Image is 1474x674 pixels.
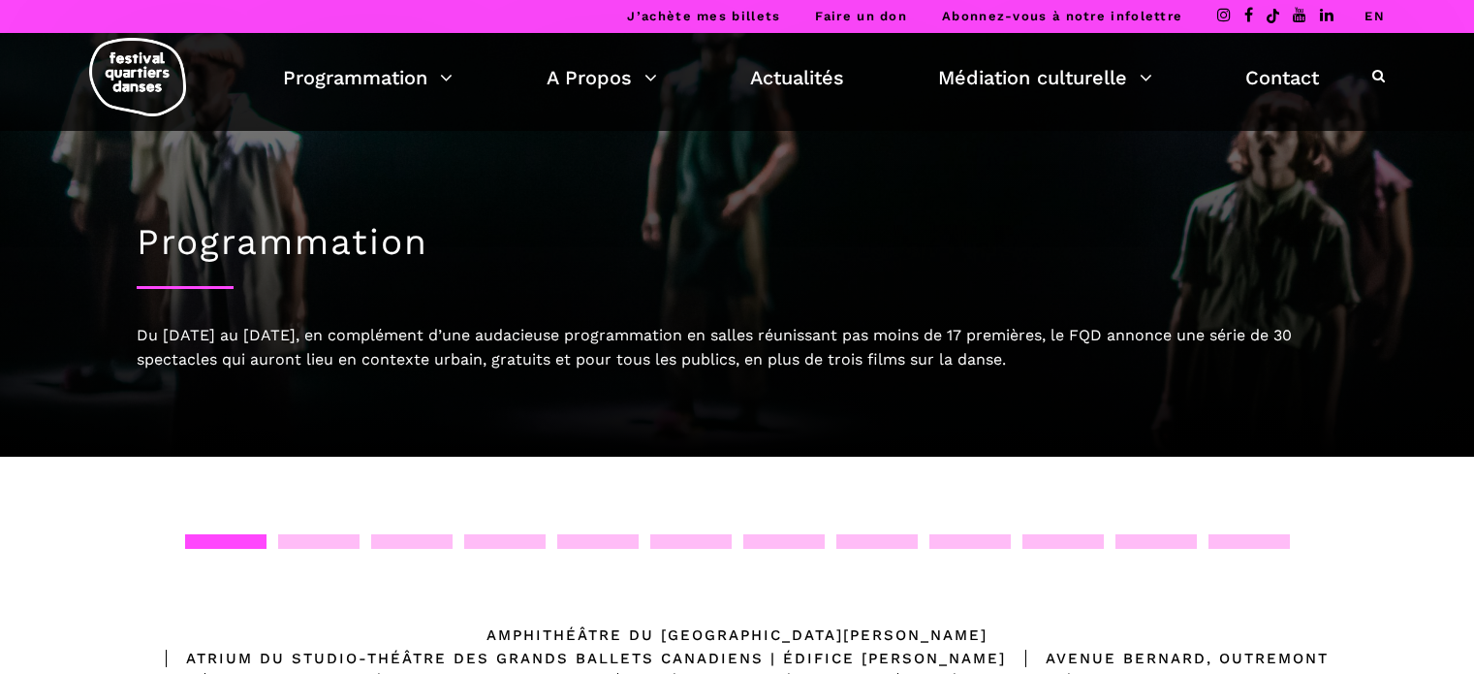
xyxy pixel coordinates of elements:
a: Abonnez-vous à notre infolettre [942,9,1182,23]
div: Amphithéâtre du [GEOGRAPHIC_DATA][PERSON_NAME] [486,624,988,647]
div: Atrium du Studio-Théâtre des Grands Ballets Canadiens | Édifice [PERSON_NAME] [146,647,1006,670]
a: A Propos [547,61,657,94]
div: Avenue Bernard, Outremont [1006,647,1329,670]
img: logo-fqd-med [89,38,186,116]
a: Programmation [283,61,453,94]
a: EN [1364,9,1385,23]
a: Contact [1245,61,1319,94]
a: J’achète mes billets [627,9,780,23]
a: Médiation culturelle [938,61,1152,94]
div: Du [DATE] au [DATE], en complément d’une audacieuse programmation en salles réunissant pas moins ... [137,323,1338,372]
a: Faire un don [815,9,907,23]
h1: Programmation [137,221,1338,264]
a: Actualités [750,61,844,94]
